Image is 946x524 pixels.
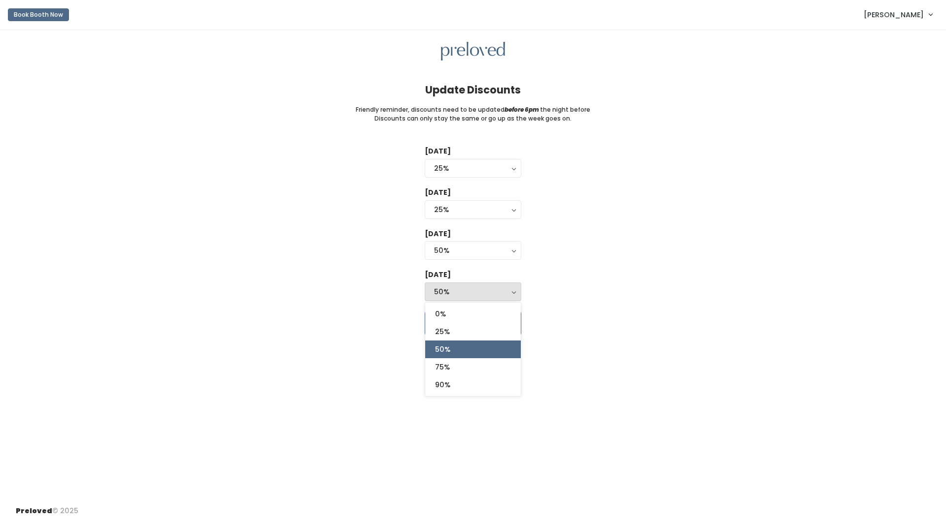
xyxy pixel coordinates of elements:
div: 50% [434,286,512,297]
span: 50% [435,344,450,355]
div: 25% [434,163,512,174]
button: Book Booth Now [8,8,69,21]
button: 25% [425,200,521,219]
button: 50% [425,241,521,260]
span: [PERSON_NAME] [864,9,924,20]
span: Preloved [16,506,52,516]
span: 90% [435,379,450,390]
small: Friendly reminder, discounts need to be updated the night before [356,105,590,114]
div: © 2025 [16,498,78,516]
label: [DATE] [425,270,451,280]
button: 25% [425,159,521,178]
a: Book Booth Now [8,4,69,26]
span: 75% [435,362,450,372]
div: 50% [434,245,512,256]
small: Discounts can only stay the same or go up as the week goes on. [374,114,572,123]
div: 25% [434,204,512,215]
h4: Update Discounts [425,84,521,95]
label: [DATE] [425,146,451,156]
label: [DATE] [425,187,451,198]
label: [DATE] [425,229,451,239]
img: preloved logo [441,42,505,61]
button: 50% [425,282,521,301]
span: 0% [435,308,446,319]
span: 25% [435,326,450,337]
a: [PERSON_NAME] [854,4,942,25]
i: before 6pm [505,105,539,114]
